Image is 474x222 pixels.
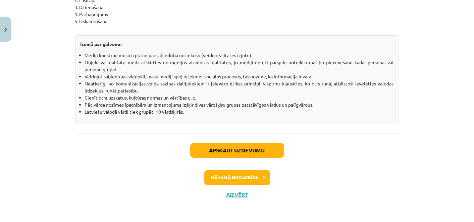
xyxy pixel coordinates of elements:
[80,11,399,18] li: Pārbaudījums
[85,80,394,94] li: Neatkarīgi no komunikācijas veida saziņas dalībniekiem ir jāievēro ētikas principi: vispirms klau...
[4,28,7,32] img: icon-close-lesson-0947bae3869378f0d4975bcd49f059093ad1ed9edebbc8119c70593378902aed.svg
[85,52,394,59] li: Mediji konstruē mūsu izpratni par sabiedrībā notiekošo (veido realitātes izjūtu).
[190,143,284,158] button: Apskatīt uzdevumu
[85,108,394,115] li: Latviešu valodā vārdi tiek grupēti 10 vārdšķirās.
[81,41,122,47] strong: Īsumā par galveno:
[224,191,250,198] button: Aizvērt
[80,18,399,32] li: Izskaidrošana
[85,94,394,101] li: Cienīt otra uzskatus, kultūras normas un vērtības u. c.
[85,101,394,108] li: Pēc vārda nozīmes īpatnībām un izmantojuma izšķir divas vārdšķiru grupas patstāvīgos vārdus un pa...
[80,4,399,11] li: Dziedāšana
[204,170,270,185] button: Nākamā nodarbība
[85,59,394,73] li: Objektīvā realitāte mēdz atšķirties no medijos atainotās realitātes, jo mediji nereti pārspīlē no...
[85,73,394,80] li: Veidojot sabiedrības viedokli, masu mediji spēj ietekmēt sociālos procesus; tas nozīmē, ka inform...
